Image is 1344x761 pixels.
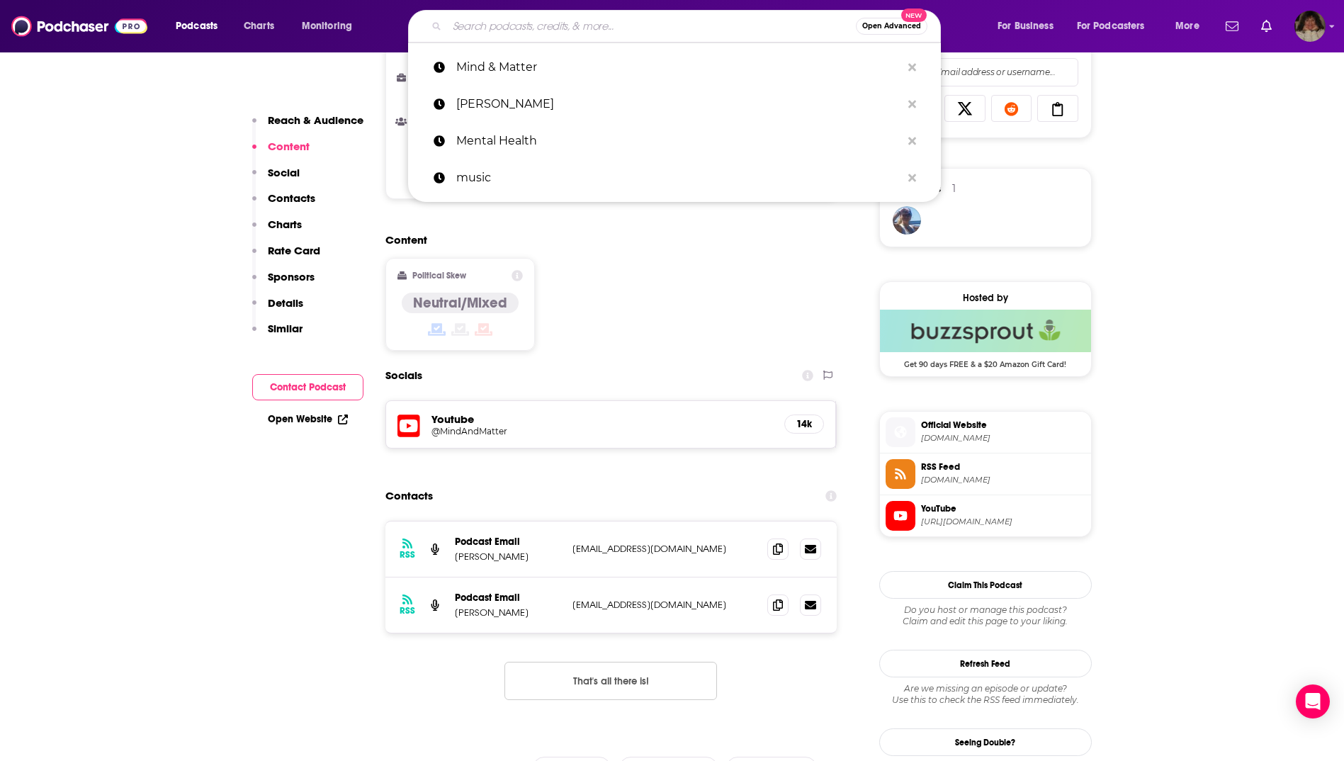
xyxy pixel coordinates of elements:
p: Charts [268,218,302,231]
a: Share on X/Twitter [944,95,986,122]
a: music [408,159,941,196]
a: Mental Health [408,123,941,159]
button: Show profile menu [1294,11,1326,42]
div: Hosted by [880,292,1091,304]
button: open menu [1165,15,1217,38]
a: Mind & Matter [408,49,941,86]
span: https://www.youtube.com/@MindAndMatter [921,517,1085,527]
button: open menu [292,15,371,38]
h3: Jobs [397,73,480,82]
p: Social [268,166,300,179]
img: User Profile [1294,11,1326,42]
p: Content [268,140,310,153]
button: Sponsors [252,270,315,296]
a: YouTube[URL][DOMAIN_NAME] [886,501,1085,531]
span: YouTube [921,502,1085,515]
h3: RSS [400,605,415,616]
p: Sponsors [268,270,315,283]
button: Social [252,166,300,192]
span: feeds.buzzsprout.com [921,475,1085,485]
button: Content [252,140,310,166]
span: Do you host or manage this podcast? [879,604,1092,616]
span: Official Website [921,419,1085,432]
p: Rate Card [268,244,320,257]
button: Reach & Audience [252,113,363,140]
a: Charts [235,15,283,38]
a: Seeing Double? [879,728,1092,756]
a: RSS Feed[DOMAIN_NAME] [886,459,1085,489]
button: Rate Card [252,244,320,270]
button: open menu [1068,15,1165,38]
h5: @MindAndMatter [431,426,658,436]
p: [EMAIL_ADDRESS][DOMAIN_NAME] [572,543,757,555]
img: lynnzhols [893,206,921,235]
span: Charts [244,16,274,36]
button: Nothing here. [504,662,717,700]
span: Get 90 days FREE & a $20 Amazon Gift Card! [880,352,1091,369]
span: Podcasts [176,16,218,36]
span: For Business [998,16,1054,36]
button: Claim This Podcast [879,571,1092,599]
h3: Ethnicities [397,117,480,126]
div: Search podcasts, credits, & more... [422,10,954,43]
p: Contacts [268,191,315,205]
p: [PERSON_NAME] [455,607,561,619]
button: Similar [252,322,303,348]
a: [PERSON_NAME] [408,86,941,123]
p: Details [268,296,303,310]
input: Email address or username... [905,59,1066,86]
div: Search followers [893,58,1078,86]
img: Buzzsprout Deal: Get 90 days FREE & a $20 Amazon Gift Card! [880,310,1091,352]
span: More [1175,16,1199,36]
button: Contacts [252,191,315,218]
a: Open Website [268,413,348,425]
h5: 14k [796,418,812,430]
p: [PERSON_NAME] [455,551,561,563]
a: Copy Link [1037,95,1078,122]
div: Are we missing an episode or update? Use this to check the RSS feed immediately. [879,683,1092,706]
p: Similar [268,322,303,335]
h4: Neutral/Mixed [413,294,507,312]
p: Reach & Audience [268,113,363,127]
button: Open AdvancedNew [856,18,927,35]
div: Open Intercom Messenger [1296,684,1330,718]
h3: RSS [400,549,415,560]
a: Show notifications dropdown [1220,14,1244,38]
span: For Podcasters [1077,16,1145,36]
h2: Content [385,233,826,247]
p: music [456,159,901,196]
p: [EMAIL_ADDRESS][DOMAIN_NAME] [572,599,757,611]
a: Show notifications dropdown [1255,14,1277,38]
div: Claim and edit this page to your liking. [879,604,1092,627]
span: Open Advanced [862,23,921,30]
span: mindandmatter.substack.com [921,433,1085,444]
button: Contact Podcast [252,374,363,400]
div: 1 [952,182,956,195]
button: open menu [988,15,1071,38]
img: Podchaser - Follow, Share and Rate Podcasts [11,13,147,40]
button: Details [252,296,303,322]
button: open menu [166,15,236,38]
button: Refresh Feed [879,650,1092,677]
span: RSS Feed [921,461,1085,473]
input: Search podcasts, credits, & more... [447,15,856,38]
p: Mental Health [456,123,901,159]
a: @MindAndMatter [431,426,774,436]
h5: Youtube [431,412,774,426]
a: Official Website[DOMAIN_NAME] [886,417,1085,447]
span: Logged in as angelport [1294,11,1326,42]
a: Buzzsprout Deal: Get 90 days FREE & a $20 Amazon Gift Card! [880,310,1091,368]
h2: Contacts [385,483,433,509]
p: Mind & Matter [456,49,901,86]
p: Podcast Email [455,592,561,604]
a: Share on Reddit [991,95,1032,122]
span: New [901,9,927,22]
button: Charts [252,218,302,244]
p: Podcast Email [455,536,561,548]
p: lex fridman [456,86,901,123]
h2: Socials [385,362,422,389]
span: Monitoring [302,16,352,36]
button: Show More [397,161,825,187]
